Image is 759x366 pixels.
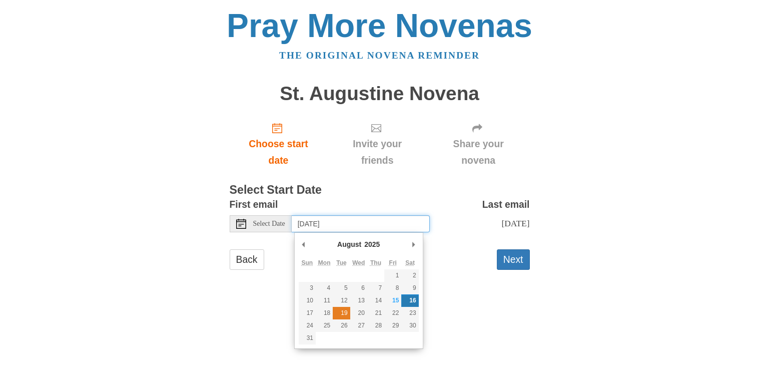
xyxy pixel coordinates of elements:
[333,282,350,294] button: 5
[316,307,333,319] button: 18
[350,319,367,332] button: 27
[253,220,285,227] span: Select Date
[352,259,365,266] abbr: Wednesday
[230,196,278,213] label: First email
[501,218,529,228] span: [DATE]
[482,196,530,213] label: Last email
[405,259,415,266] abbr: Saturday
[367,282,384,294] button: 7
[409,237,419,252] button: Next Month
[279,50,480,61] a: The original novena reminder
[384,269,401,282] button: 1
[240,136,318,169] span: Choose start date
[337,136,417,169] span: Invite your friends
[292,215,430,232] input: Use the arrow keys to pick a date
[384,307,401,319] button: 22
[427,114,530,174] div: Click "Next" to confirm your start date first.
[230,249,264,270] a: Back
[350,307,367,319] button: 20
[401,294,418,307] button: 16
[384,282,401,294] button: 8
[384,294,401,307] button: 15
[333,307,350,319] button: 19
[318,259,331,266] abbr: Monday
[230,184,530,197] h3: Select Start Date
[230,83,530,105] h1: St. Augustine Novena
[401,282,418,294] button: 9
[299,319,316,332] button: 24
[350,282,367,294] button: 6
[370,259,381,266] abbr: Thursday
[401,269,418,282] button: 2
[497,249,530,270] button: Next
[389,259,397,266] abbr: Friday
[336,259,346,266] abbr: Tuesday
[363,237,381,252] div: 2025
[299,332,316,344] button: 31
[333,319,350,332] button: 26
[336,237,363,252] div: August
[384,319,401,332] button: 29
[437,136,520,169] span: Share your novena
[367,294,384,307] button: 14
[299,282,316,294] button: 3
[299,307,316,319] button: 17
[227,7,532,44] a: Pray More Novenas
[302,259,313,266] abbr: Sunday
[367,307,384,319] button: 21
[299,237,309,252] button: Previous Month
[333,294,350,307] button: 12
[401,319,418,332] button: 30
[230,114,328,174] a: Choose start date
[401,307,418,319] button: 23
[316,282,333,294] button: 4
[316,294,333,307] button: 11
[316,319,333,332] button: 25
[299,294,316,307] button: 10
[327,114,427,174] div: Click "Next" to confirm your start date first.
[350,294,367,307] button: 13
[367,319,384,332] button: 28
